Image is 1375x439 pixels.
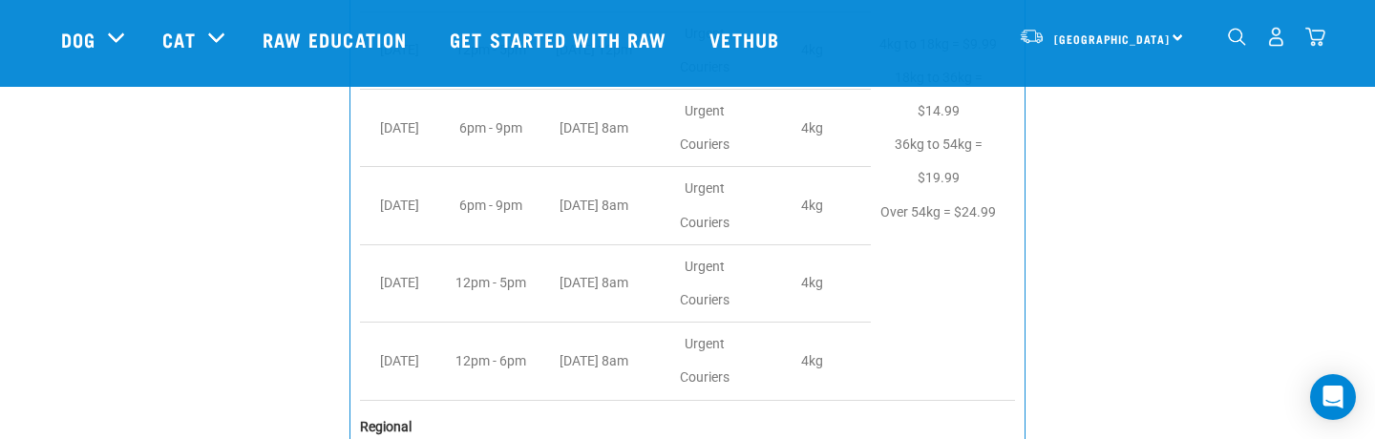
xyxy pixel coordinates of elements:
td: 4kg [763,244,871,322]
td: [DATE] [360,323,449,400]
td: [DATE] 8am [542,244,656,322]
a: Raw Education [243,1,431,77]
td: 12pm - 5pm [449,244,542,322]
td: Urgent Couriers [655,89,763,166]
a: Get started with Raw [431,1,690,77]
td: 4kg [763,323,871,400]
div: Open Intercom Messenger [1310,374,1356,420]
a: Cat [162,25,195,53]
td: [DATE] 8am [542,89,656,166]
span: [GEOGRAPHIC_DATA] [1054,35,1170,42]
td: Urgent Couriers [655,323,763,400]
td: Urgent Couriers [655,167,763,244]
td: [DATE] [360,89,449,166]
strong: Regional [360,419,412,434]
td: 12pm - 6pm [449,323,542,400]
td: [DATE] 8am [542,323,656,400]
td: 4kg [763,167,871,244]
img: home-icon-1@2x.png [1228,28,1246,46]
td: 4kg [763,89,871,166]
td: 6pm - 9pm [449,167,542,244]
td: [DATE] [360,244,449,322]
img: user.png [1266,27,1286,47]
td: 6pm - 9pm [449,89,542,166]
td: [DATE] 8am [542,167,656,244]
p: 4kg to 18kg = $9.99 18kg to 36kg = $14.99 36kg to 54kg = $19.99 Over 54kg = $24.99 [876,28,1001,229]
td: [DATE] [360,167,449,244]
img: home-icon@2x.png [1305,27,1325,47]
td: Urgent Couriers [655,244,763,322]
img: van-moving.png [1019,28,1045,45]
a: Dog [61,25,95,53]
a: Vethub [690,1,803,77]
